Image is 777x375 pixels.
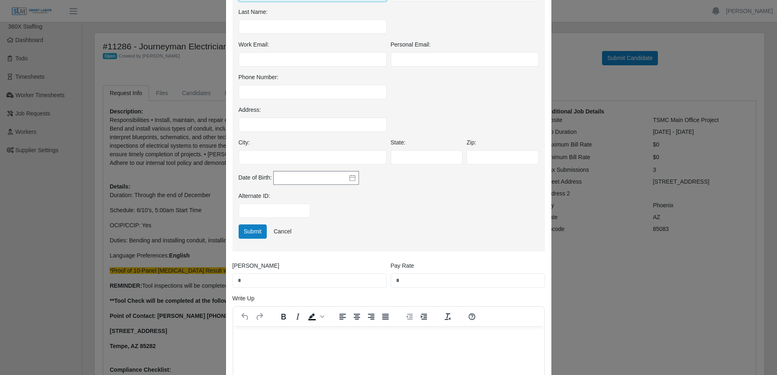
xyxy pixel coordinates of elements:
[232,294,255,303] label: Write Up
[467,138,476,147] label: Zip:
[239,73,279,82] label: Phone Number:
[465,311,479,322] button: Help
[239,40,269,49] label: Work Email:
[391,262,414,270] label: Pay Rate
[391,40,431,49] label: Personal Email:
[232,262,279,270] label: [PERSON_NAME]
[379,311,392,322] button: Justify
[252,311,266,322] button: Redo
[268,224,297,239] a: Cancel
[350,311,364,322] button: Align center
[239,224,267,239] button: Submit
[417,311,431,322] button: Increase indent
[277,311,290,322] button: Bold
[239,106,261,114] label: Address:
[238,311,252,322] button: Undo
[364,311,378,322] button: Align right
[239,192,270,200] label: Alternate ID:
[441,311,455,322] button: Clear formatting
[7,7,304,16] body: Rich Text Area. Press ALT-0 for help.
[291,311,305,322] button: Italic
[239,138,250,147] label: City:
[403,311,416,322] button: Decrease indent
[336,311,350,322] button: Align left
[239,173,272,182] label: Date of Birth:
[305,311,325,322] div: Background color Black
[391,138,406,147] label: State:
